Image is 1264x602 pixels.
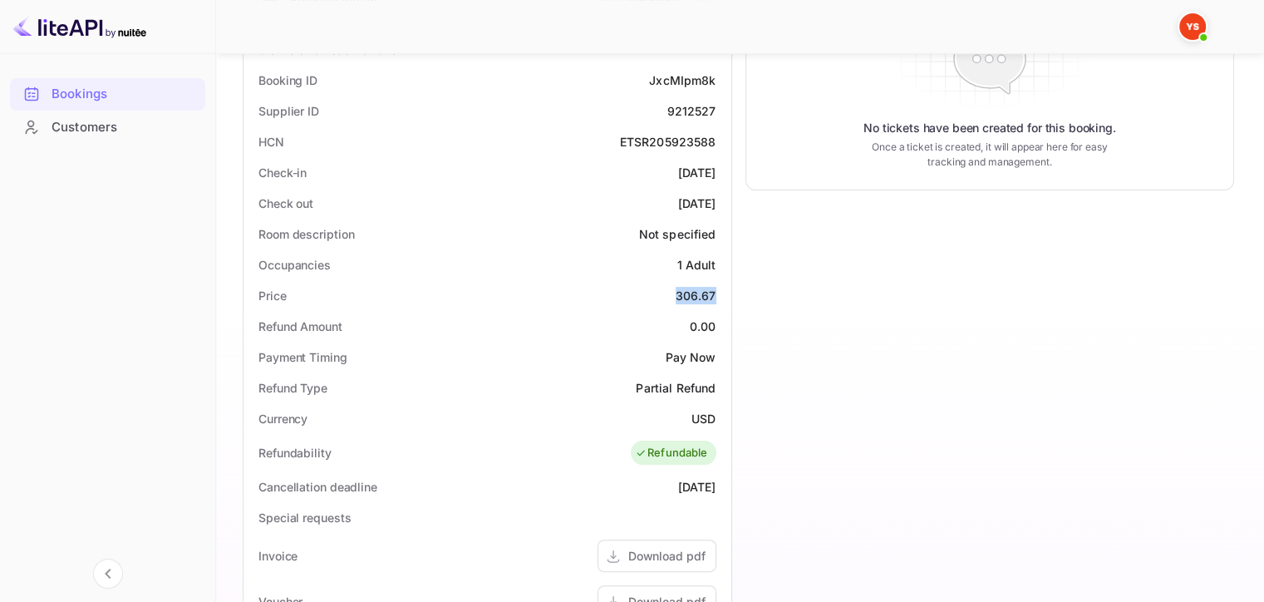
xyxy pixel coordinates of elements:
[676,287,716,304] div: 306.67
[258,72,317,89] div: Booking ID
[258,256,331,274] div: Occupancies
[258,444,332,461] div: Refundability
[93,559,123,589] button: Collapse navigation
[666,102,716,120] div: 9212527
[258,225,354,243] div: Room description
[859,140,1120,170] p: Once a ticket is created, it will appear here for easy tracking and management.
[258,318,342,335] div: Refund Amount
[1179,13,1206,40] img: Yandex Support
[258,509,351,526] div: Special requests
[691,410,716,427] div: USD
[258,478,377,496] div: Cancellation deadline
[52,85,197,104] div: Bookings
[635,445,708,461] div: Refundable
[258,379,327,397] div: Refund Type
[639,225,716,243] div: Not specified
[13,13,146,40] img: LiteAPI logo
[10,78,205,109] a: Bookings
[665,348,716,366] div: Pay Now
[258,287,287,304] div: Price
[676,256,716,274] div: 1 Adult
[628,547,706,565] div: Download pdf
[10,111,205,142] a: Customers
[678,478,716,496] div: [DATE]
[10,111,205,144] div: Customers
[258,164,307,181] div: Check-in
[690,318,716,335] div: 0.00
[258,195,313,212] div: Check out
[258,133,284,150] div: HCN
[678,195,716,212] div: [DATE]
[649,72,716,89] div: JxcMIpm8k
[258,102,319,120] div: Supplier ID
[863,120,1116,136] p: No tickets have been created for this booking.
[636,379,716,397] div: Partial Refund
[258,348,347,366] div: Payment Timing
[678,164,716,181] div: [DATE]
[258,547,298,565] div: Invoice
[620,133,716,150] div: ETSR205923588
[258,410,307,427] div: Currency
[52,118,197,137] div: Customers
[10,78,205,111] div: Bookings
